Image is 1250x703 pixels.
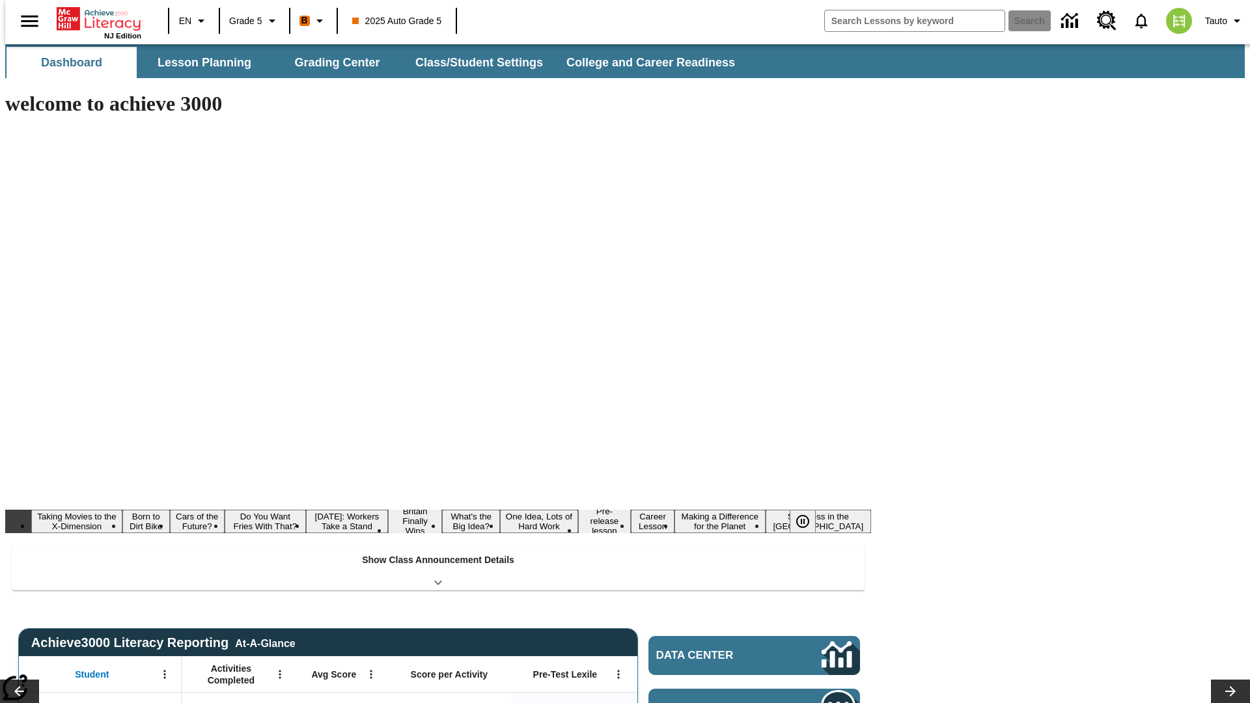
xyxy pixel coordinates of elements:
button: Slide 4 Do You Want Fries With That? [225,510,306,533]
a: Data Center [1053,3,1089,39]
span: Avg Score [311,669,356,680]
button: College and Career Readiness [556,47,745,78]
button: Slide 6 Britain Finally Wins [388,504,442,538]
button: Grading Center [272,47,402,78]
span: Grade 5 [229,14,262,28]
button: Open Menu [361,665,381,684]
button: Profile/Settings [1200,9,1250,33]
button: Pause [790,510,816,533]
button: Class/Student Settings [405,47,553,78]
span: Activities Completed [188,663,274,686]
span: B [301,12,308,29]
a: Home [57,6,141,32]
button: Slide 1 Taking Movies to the X-Dimension [31,510,122,533]
span: Achieve3000 Literacy Reporting [31,635,296,650]
div: SubNavbar [5,44,1245,78]
h1: welcome to achieve 3000 [5,92,871,116]
a: Notifications [1124,4,1158,38]
span: Score per Activity [411,669,488,680]
button: Open side menu [10,2,49,40]
span: EN [179,14,191,28]
div: Pause [790,510,829,533]
span: Tauto [1205,14,1227,28]
button: Open Menu [270,665,290,684]
p: Show Class Announcement Details [362,553,514,567]
button: Lesson Planning [139,47,270,78]
a: Resource Center, Will open in new tab [1089,3,1124,38]
button: Boost Class color is orange. Change class color [294,9,333,33]
button: Slide 5 Labor Day: Workers Take a Stand [306,510,388,533]
button: Slide 8 One Idea, Lots of Hard Work [500,510,577,533]
input: search field [825,10,1005,31]
button: Slide 9 Pre-release lesson [578,504,632,538]
div: SubNavbar [5,47,747,78]
a: Data Center [648,636,860,675]
button: Slide 2 Born to Dirt Bike [122,510,170,533]
button: Select a new avatar [1158,4,1200,38]
img: avatar image [1166,8,1192,34]
span: Student [75,669,109,680]
button: Language: EN, Select a language [173,9,215,33]
button: Open Menu [609,665,628,684]
button: Slide 10 Career Lesson [631,510,674,533]
span: Pre-Test Lexile [533,669,598,680]
button: Slide 3 Cars of the Future? [170,510,225,533]
button: Slide 12 Sleepless in the Animal Kingdom [766,510,871,533]
button: Open Menu [155,665,174,684]
div: Show Class Announcement Details [12,545,865,590]
button: Lesson carousel, Next [1211,680,1250,703]
span: NJ Edition [104,32,141,40]
button: Grade: Grade 5, Select a grade [224,9,285,33]
span: Data Center [656,649,778,662]
button: Slide 7 What's the Big Idea? [442,510,500,533]
button: Dashboard [7,47,137,78]
span: 2025 Auto Grade 5 [352,14,442,28]
div: Home [57,5,141,40]
button: Slide 11 Making a Difference for the Planet [674,510,766,533]
div: At-A-Glance [235,635,295,650]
